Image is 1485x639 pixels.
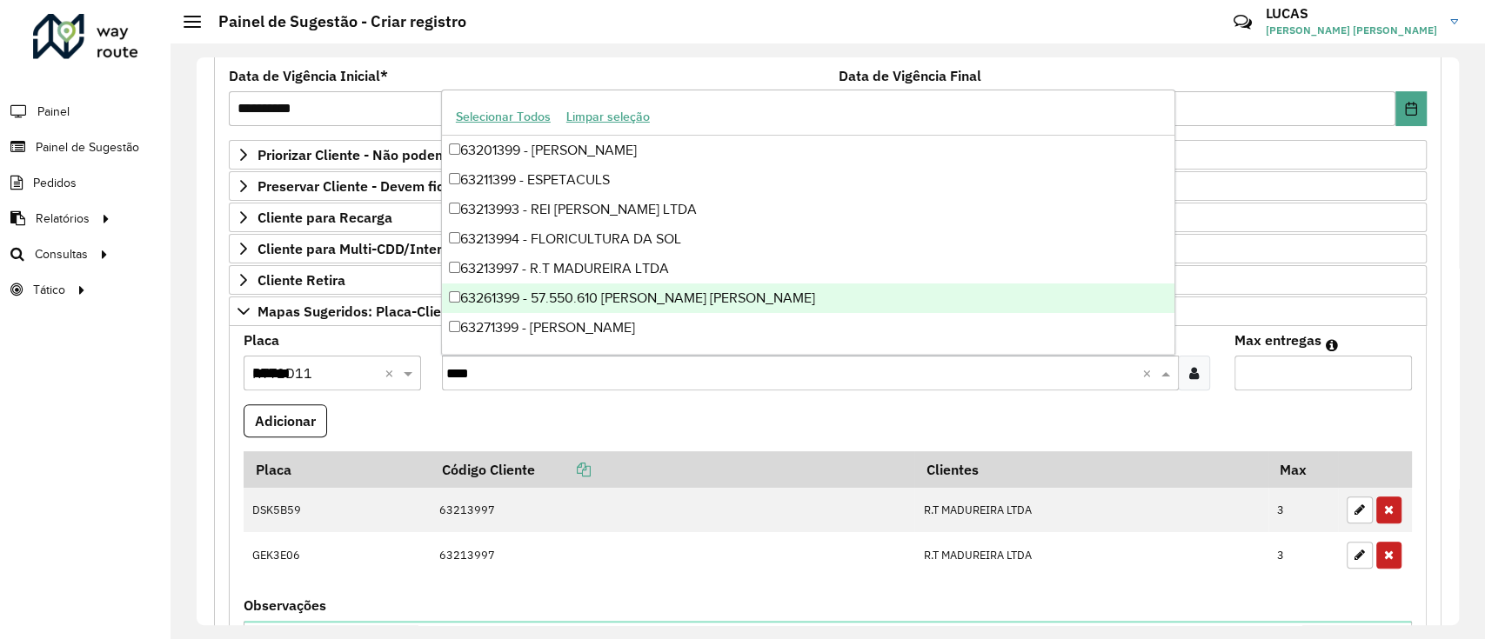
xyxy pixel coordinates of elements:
td: R.T MADUREIRA LTDA [914,532,1268,577]
label: Placa [244,329,279,350]
td: R.T MADUREIRA LTDA [914,488,1268,533]
span: Consultas [35,245,88,263]
label: Data de Vigência Final [839,65,981,86]
a: Cliente Retira [229,265,1427,295]
label: Data de Vigência Inicial [229,65,388,86]
div: 63291399 - R BURITIS LTDA [442,343,1174,372]
button: Limpar seleção [559,103,658,130]
label: Max entregas [1234,329,1321,350]
div: 63213994 - FLORICULTURA DA SOL [442,224,1174,254]
td: GEK3E06 [244,532,431,577]
a: Contato Rápido [1224,3,1261,41]
a: Mapas Sugeridos: Placa-Cliente [229,296,1427,326]
td: 3 [1268,532,1338,577]
th: Código Cliente [431,451,914,488]
a: Copiar [535,461,591,478]
span: Mapas Sugeridos: Placa-Cliente [258,304,462,318]
a: Priorizar Cliente - Não podem ficar no buffer [229,140,1427,170]
span: Cliente para Recarga [258,210,392,224]
th: Clientes [914,451,1268,488]
a: Preservar Cliente - Devem ficar no buffer, não roteirizar [229,171,1427,201]
span: Cliente para Multi-CDD/Internalização [258,242,503,256]
a: Cliente para Recarga [229,203,1427,232]
div: 63271399 - [PERSON_NAME] [442,313,1174,343]
div: 63211399 - ESPETACULS [442,165,1174,195]
h2: Painel de Sugestão - Criar registro [201,12,466,31]
button: Selecionar Todos [448,103,559,130]
td: 63213997 [431,488,914,533]
div: 63201399 - [PERSON_NAME] [442,136,1174,165]
div: 63213997 - R.T MADUREIRA LTDA [442,254,1174,283]
em: Máximo de clientes que serão colocados na mesma rota com os clientes informados [1326,338,1338,352]
div: 63213993 - REI [PERSON_NAME] LTDA [442,195,1174,224]
span: Preservar Cliente - Devem ficar no buffer, não roteirizar [258,179,612,193]
th: Max [1268,451,1338,488]
td: 63213997 [431,532,914,577]
th: Placa [244,451,431,488]
div: 63261399 - 57.550.610 [PERSON_NAME] [PERSON_NAME] [442,283,1174,313]
span: [PERSON_NAME] [PERSON_NAME] [1266,23,1437,38]
button: Adicionar [244,404,327,437]
span: Painel de Sugestão [36,138,139,156]
ng-dropdown-panel: Options list [441,90,1175,355]
td: 3 [1268,488,1338,533]
h3: LUCAS [1266,5,1437,22]
span: Clear all [1142,363,1157,383]
span: Relatórios [36,210,90,228]
span: Priorizar Cliente - Não podem ficar no buffer [258,148,542,162]
span: Cliente Retira [258,273,345,287]
button: Choose Date [1395,91,1427,126]
span: Painel [37,103,70,121]
span: Pedidos [33,174,77,192]
span: Clear all [385,363,399,383]
label: Observações [244,595,326,616]
td: DSK5B59 [244,488,431,533]
span: Tático [33,281,65,299]
a: Cliente para Multi-CDD/Internalização [229,234,1427,263]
